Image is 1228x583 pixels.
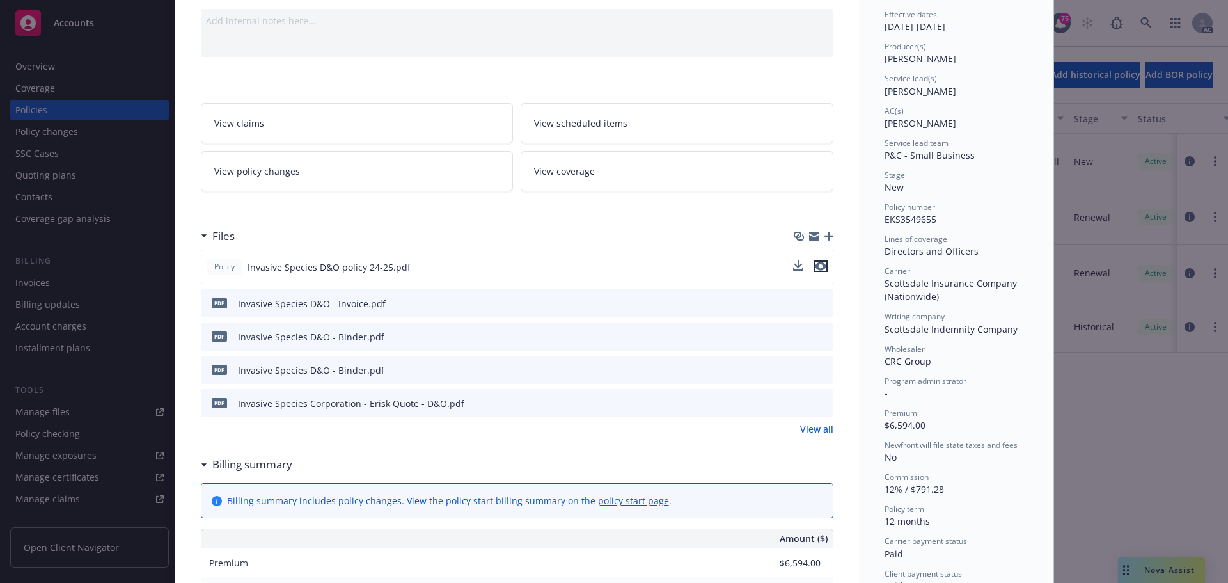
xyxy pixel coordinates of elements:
[885,515,930,527] span: 12 months
[201,456,292,473] div: Billing summary
[214,116,264,130] span: View claims
[885,451,897,463] span: No
[885,548,903,560] span: Paid
[212,228,235,244] h3: Files
[885,41,926,52] span: Producer(s)
[885,202,935,212] span: Policy number
[796,330,807,344] button: download file
[238,330,384,344] div: Invasive Species D&O - Binder.pdf
[885,419,925,431] span: $6,594.00
[238,363,384,377] div: Invasive Species D&O - Binder.pdf
[238,297,386,310] div: Invasive Species D&O - Invoice.pdf
[248,260,411,274] span: Invasive Species D&O policy 24-25.pdf
[885,9,937,20] span: Effective dates
[227,494,672,507] div: Billing summary includes policy changes. View the policy start billing summary on the .
[885,344,925,355] span: Wholesaler
[201,103,514,143] a: View claims
[814,260,828,272] button: preview file
[885,408,917,419] span: Premium
[212,298,227,308] span: pdf
[885,266,910,276] span: Carrier
[817,330,828,344] button: preview file
[796,297,807,310] button: download file
[885,9,1028,33] div: [DATE] - [DATE]
[885,52,956,65] span: [PERSON_NAME]
[534,164,595,178] span: View coverage
[796,397,807,410] button: download file
[885,234,947,244] span: Lines of coverage
[796,363,807,377] button: download file
[201,151,514,191] a: View policy changes
[214,164,300,178] span: View policy changes
[201,228,235,244] div: Files
[885,568,962,579] span: Client payment status
[206,14,828,28] div: Add internal notes here...
[885,376,966,387] span: Program administrator
[885,149,975,161] span: P&C - Small Business
[885,536,967,547] span: Carrier payment status
[745,554,828,573] input: 0.00
[212,398,227,408] span: pdf
[885,387,888,399] span: -
[793,260,803,274] button: download file
[885,504,924,515] span: Policy term
[885,472,929,483] span: Commission
[885,213,936,225] span: EKS3549655
[817,297,828,310] button: preview file
[598,495,669,507] a: policy start page
[534,116,627,130] span: View scheduled items
[212,331,227,341] span: pdf
[238,397,464,410] div: Invasive Species Corporation - Erisk Quote - D&O.pdf
[885,117,956,129] span: [PERSON_NAME]
[885,277,1019,303] span: Scottsdale Insurance Company (Nationwide)
[800,422,833,436] a: View all
[885,244,1028,258] div: Directors and Officers
[885,85,956,97] span: [PERSON_NAME]
[885,138,949,148] span: Service lead team
[780,532,828,545] span: Amount ($)
[885,355,931,367] span: CRC Group
[885,170,905,180] span: Stage
[212,261,237,273] span: Policy
[814,260,828,274] button: preview file
[793,260,803,271] button: download file
[885,311,945,322] span: Writing company
[885,181,904,193] span: New
[212,365,227,374] span: pdf
[209,557,248,569] span: Premium
[885,73,937,84] span: Service lead(s)
[817,397,828,410] button: preview file
[521,103,833,143] a: View scheduled items
[885,323,1018,335] span: Scottsdale Indemnity Company
[817,363,828,377] button: preview file
[521,151,833,191] a: View coverage
[885,483,944,495] span: 12% / $791.28
[212,456,292,473] h3: Billing summary
[885,440,1018,451] span: Newfront will file state taxes and fees
[885,106,904,116] span: AC(s)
